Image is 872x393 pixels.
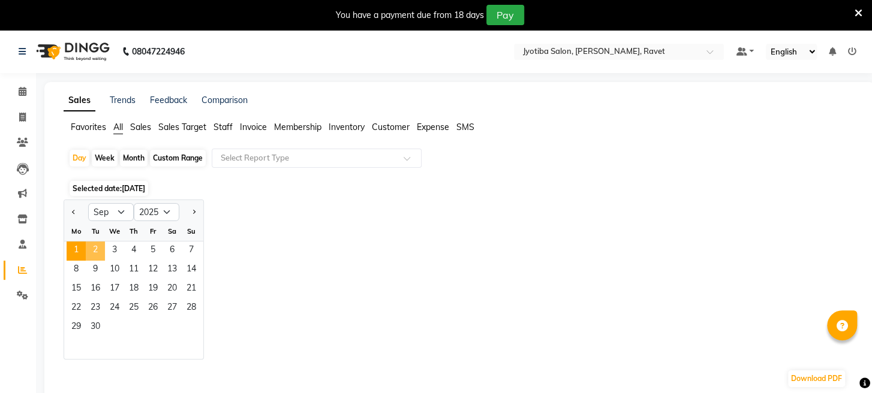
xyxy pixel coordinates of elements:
span: Selected date: [70,181,148,196]
div: Tuesday, September 9, 2025 [86,261,105,280]
span: 18 [124,280,143,299]
div: Wednesday, September 10, 2025 [105,261,124,280]
div: Saturday, September 20, 2025 [163,280,182,299]
a: Sales [64,90,95,111]
div: Saturday, September 6, 2025 [163,241,182,261]
div: Thursday, September 18, 2025 [124,280,143,299]
div: Su [182,222,201,241]
span: 9 [86,261,105,280]
span: 19 [143,280,163,299]
div: Sunday, September 14, 2025 [182,261,201,280]
span: 17 [105,280,124,299]
span: 8 [67,261,86,280]
span: 21 [182,280,201,299]
span: 20 [163,280,182,299]
span: Sales [130,122,151,132]
div: Week [92,150,118,167]
span: 13 [163,261,182,280]
span: 1 [67,241,86,261]
span: 12 [143,261,163,280]
div: Custom Range [150,150,206,167]
span: Inventory [329,122,365,132]
div: Thursday, September 4, 2025 [124,241,143,261]
b: 08047224946 [132,35,185,68]
span: [DATE] [122,184,145,193]
span: 7 [182,241,201,261]
span: 24 [105,299,124,318]
div: Thursday, September 25, 2025 [124,299,143,318]
span: Expense [417,122,449,132]
div: Monday, September 15, 2025 [67,280,86,299]
div: Friday, September 5, 2025 [143,241,163,261]
div: Wednesday, September 3, 2025 [105,241,124,261]
div: Monday, September 29, 2025 [67,318,86,337]
span: Sales Target [158,122,206,132]
div: Sunday, September 28, 2025 [182,299,201,318]
div: Month [120,150,148,167]
span: 27 [163,299,182,318]
div: Tuesday, September 23, 2025 [86,299,105,318]
div: Friday, September 26, 2025 [143,299,163,318]
span: 11 [124,261,143,280]
img: logo [31,35,113,68]
div: Monday, September 1, 2025 [67,241,86,261]
span: 15 [67,280,86,299]
div: Wednesday, September 24, 2025 [105,299,124,318]
a: Feedback [150,95,187,105]
div: Monday, September 8, 2025 [67,261,86,280]
a: Comparison [202,95,248,105]
a: Trends [110,95,136,105]
div: Sunday, September 7, 2025 [182,241,201,261]
div: Tuesday, September 16, 2025 [86,280,105,299]
span: Customer [372,122,410,132]
div: Th [124,222,143,241]
div: Saturday, September 13, 2025 [163,261,182,280]
span: Invoice [240,122,267,132]
span: Staff [214,122,233,132]
span: All [113,122,123,132]
span: 5 [143,241,163,261]
div: Sunday, September 21, 2025 [182,280,201,299]
div: Day [70,150,89,167]
span: 30 [86,318,105,337]
span: 29 [67,318,86,337]
div: You have a payment due from 18 days [336,9,484,22]
div: Friday, September 19, 2025 [143,280,163,299]
span: 2 [86,241,105,261]
div: Tu [86,222,105,241]
div: Friday, September 12, 2025 [143,261,163,280]
span: 22 [67,299,86,318]
div: Thursday, September 11, 2025 [124,261,143,280]
div: Fr [143,222,163,241]
span: 10 [105,261,124,280]
button: Next month [189,202,199,222]
span: Membership [274,122,321,132]
button: Download PDF [788,370,845,387]
div: Monday, September 22, 2025 [67,299,86,318]
select: Select year [134,203,179,221]
button: Pay [486,5,524,25]
div: We [105,222,124,241]
span: 14 [182,261,201,280]
div: Tuesday, September 2, 2025 [86,241,105,261]
span: 23 [86,299,105,318]
span: 4 [124,241,143,261]
button: Previous month [69,202,79,222]
div: Mo [67,222,86,241]
div: Saturday, September 27, 2025 [163,299,182,318]
span: 28 [182,299,201,318]
span: SMS [456,122,474,132]
span: 6 [163,241,182,261]
div: Sa [163,222,182,241]
span: 25 [124,299,143,318]
div: Wednesday, September 17, 2025 [105,280,124,299]
div: Tuesday, September 30, 2025 [86,318,105,337]
span: Favorites [71,122,106,132]
span: 26 [143,299,163,318]
span: 3 [105,241,124,261]
select: Select month [88,203,134,221]
span: 16 [86,280,105,299]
